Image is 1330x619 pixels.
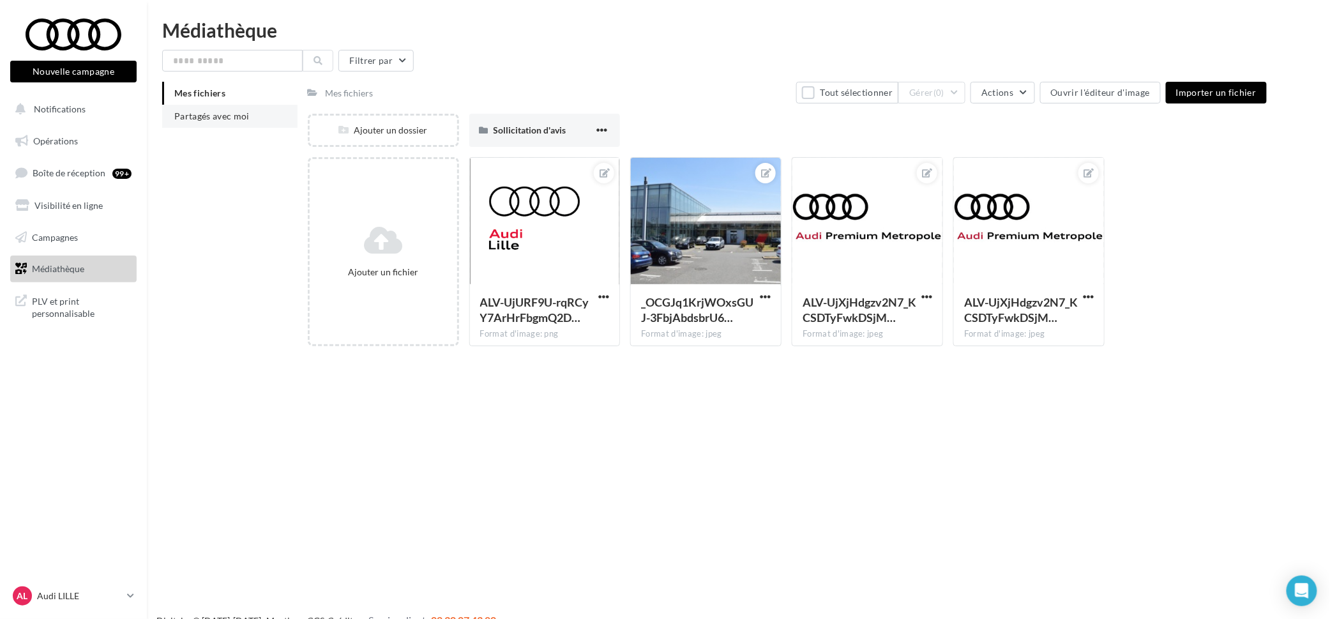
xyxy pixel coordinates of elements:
div: Format d'image: jpeg [803,328,932,340]
span: Actions [981,87,1013,98]
span: PLV et print personnalisable [32,293,132,320]
div: Ajouter un dossier [310,124,457,137]
a: Campagnes [8,224,139,251]
button: Ouvrir l'éditeur d'image [1040,82,1161,103]
span: Médiathèque [32,263,84,274]
span: ALV-UjXjHdgzv2N7_KCSDTyFwkDSjMhN5X3qn8kGenwxjw1l-YCUFoA [803,295,916,325]
span: _OCGJq1KrjWOxsGUJ-3FbjAbdsbrU641ajpzxbtnPJVO_ax-F0q9rJjhGImFCRJtOCwBxMbUeDw6PgLq=s0 [641,295,753,325]
a: PLV et print personnalisable [8,287,139,325]
a: Médiathèque [8,256,139,282]
p: Audi LILLE [37,590,122,602]
button: Notifications [8,96,134,123]
a: AL Audi LILLE [10,584,137,608]
a: Visibilité en ligne [8,192,139,219]
span: ALV-UjURF9U-rqRCyY7ArHrFbgmQ2DO2bltMgvt5gKogMqIwgiqN_x0 [480,295,589,325]
span: Campagnes [32,231,78,242]
span: Partagés avec moi [174,111,250,121]
span: Sollicitation d'avis [494,125,566,135]
span: Visibilité en ligne [34,200,103,211]
button: Filtrer par [338,50,414,72]
div: Médiathèque [162,20,1315,40]
div: Format d'image: jpeg [641,328,771,340]
button: Importer un fichier [1166,82,1267,103]
button: Nouvelle campagne [10,61,137,82]
div: Format d'image: png [480,328,610,340]
div: Open Intercom Messenger [1287,576,1317,606]
button: Gérer(0) [898,82,965,103]
div: Ajouter un fichier [315,266,452,279]
div: Format d'image: jpeg [964,328,1094,340]
a: Opérations [8,128,139,155]
span: AL [17,590,28,602]
span: Notifications [34,103,86,114]
span: Importer un fichier [1176,87,1257,98]
span: ALV-UjXjHdgzv2N7_KCSDTyFwkDSjMhN5X3qn8kGenwxjw1l-YCUFoA [964,295,1078,325]
a: Boîte de réception99+ [8,159,139,187]
div: 99+ [112,169,132,179]
span: Opérations [33,135,78,146]
div: Mes fichiers [326,87,374,100]
span: Boîte de réception [33,167,105,178]
button: Actions [971,82,1034,103]
span: Mes fichiers [174,88,225,98]
button: Tout sélectionner [796,82,898,103]
span: (0) [933,88,944,98]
